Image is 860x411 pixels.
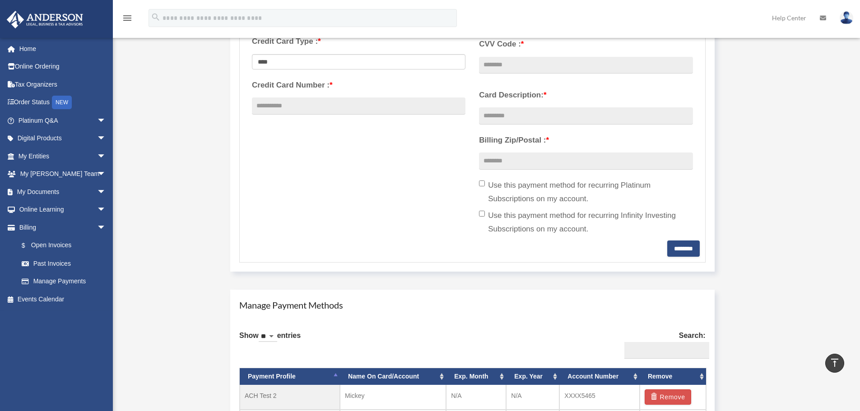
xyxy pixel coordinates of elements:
[6,75,120,93] a: Tax Organizers
[446,368,506,385] th: Exp. Month: activate to sort column ascending
[829,357,840,368] i: vertical_align_top
[97,129,115,148] span: arrow_drop_down
[624,342,709,359] input: Search:
[506,368,559,385] th: Exp. Year: activate to sort column ascending
[252,35,465,48] label: Credit Card Type :
[13,236,120,255] a: $Open Invoices
[240,368,340,385] th: Payment Profile: activate to sort column descending
[13,272,115,291] a: Manage Payments
[252,79,465,92] label: Credit Card Number :
[122,13,133,23] i: menu
[239,299,706,311] h4: Manage Payment Methods
[559,368,640,385] th: Account Number: activate to sort column ascending
[97,183,115,201] span: arrow_drop_down
[4,11,86,28] img: Anderson Advisors Platinum Portal
[97,147,115,166] span: arrow_drop_down
[259,332,277,342] select: Showentries
[640,368,706,385] th: Remove: activate to sort column ascending
[97,201,115,219] span: arrow_drop_down
[151,12,161,22] i: search
[479,88,693,102] label: Card Description:
[13,254,120,272] a: Past Invoices
[6,129,120,148] a: Digital Productsarrow_drop_down
[52,96,72,109] div: NEW
[446,385,506,410] td: N/A
[97,111,115,130] span: arrow_drop_down
[6,290,120,308] a: Events Calendar
[479,37,693,51] label: CVV Code :
[6,93,120,112] a: Order StatusNEW
[621,329,706,359] label: Search:
[240,385,340,410] td: ACH Test 2
[340,368,446,385] th: Name On Card/Account: activate to sort column ascending
[97,165,115,184] span: arrow_drop_down
[6,183,120,201] a: My Documentsarrow_drop_down
[97,218,115,237] span: arrow_drop_down
[479,180,485,186] input: Use this payment method for recurring Platinum Subscriptions on my account.
[559,385,640,410] td: XXXX5465
[479,134,693,147] label: Billing Zip/Postal :
[645,389,691,405] button: Remove
[6,40,120,58] a: Home
[840,11,853,24] img: User Pic
[6,58,120,76] a: Online Ordering
[825,354,844,373] a: vertical_align_top
[6,147,120,165] a: My Entitiesarrow_drop_down
[479,209,693,236] label: Use this payment method for recurring Infinity Investing Subscriptions on my account.
[6,201,120,219] a: Online Learningarrow_drop_down
[6,218,120,236] a: Billingarrow_drop_down
[239,329,301,351] label: Show entries
[6,111,120,129] a: Platinum Q&Aarrow_drop_down
[6,165,120,183] a: My [PERSON_NAME] Teamarrow_drop_down
[27,240,31,251] span: $
[479,179,693,206] label: Use this payment method for recurring Platinum Subscriptions on my account.
[479,211,485,217] input: Use this payment method for recurring Infinity Investing Subscriptions on my account.
[340,385,446,410] td: Mickey
[506,385,559,410] td: N/A
[122,16,133,23] a: menu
